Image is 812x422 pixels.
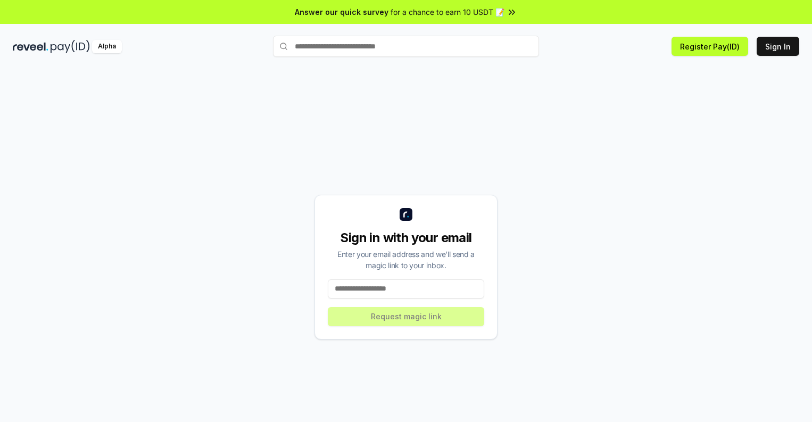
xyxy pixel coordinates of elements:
button: Register Pay(ID) [672,37,748,56]
div: Alpha [92,40,122,53]
div: Sign in with your email [328,229,484,246]
div: Enter your email address and we’ll send a magic link to your inbox. [328,249,484,271]
img: pay_id [51,40,90,53]
img: reveel_dark [13,40,48,53]
img: logo_small [400,208,412,221]
span: Answer our quick survey [295,6,388,18]
button: Sign In [757,37,799,56]
span: for a chance to earn 10 USDT 📝 [391,6,504,18]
